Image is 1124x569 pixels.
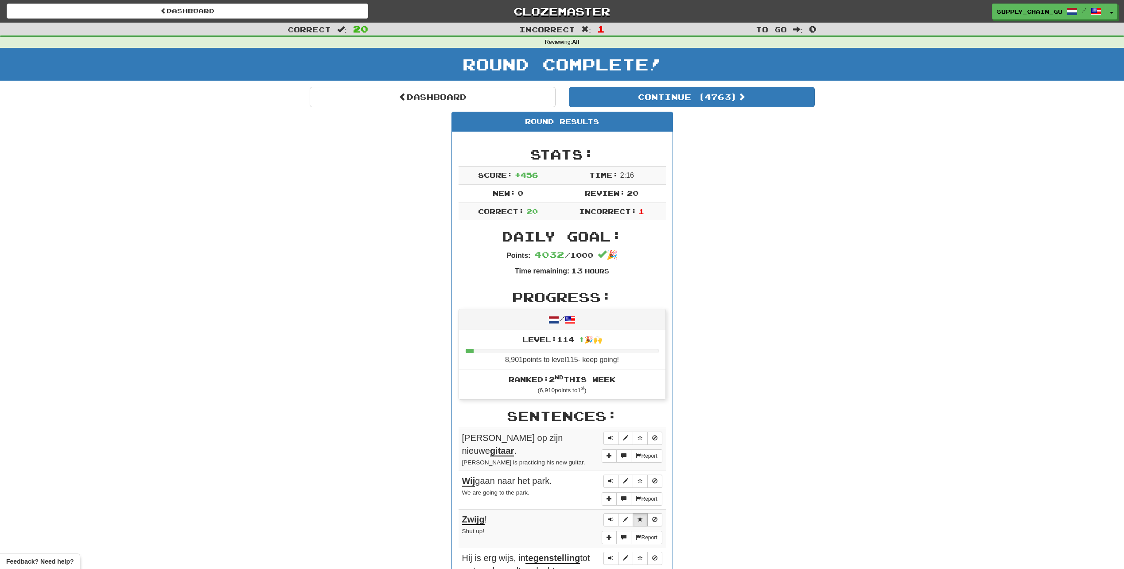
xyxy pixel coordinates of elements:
[598,250,618,260] span: 🎉
[603,513,662,526] div: Sentence controls
[538,387,587,394] small: ( 6,910 points to 1 )
[603,475,662,488] div: Sentence controls
[647,513,662,526] button: Toggle ignore
[585,267,609,275] small: Hours
[534,249,564,260] span: 4032
[631,531,662,544] button: Report
[515,267,569,275] strong: Time remaining:
[602,449,617,463] button: Add sentence to collection
[572,39,579,45] strong: All
[459,409,666,423] h2: Sentences:
[647,475,662,488] button: Toggle ignore
[603,552,662,565] div: Sentence controls
[602,531,617,544] button: Add sentence to collection
[517,189,523,197] span: 0
[638,207,644,215] span: 1
[525,553,580,564] u: tegenstelling
[1082,7,1086,13] span: /
[478,171,513,179] span: Score:
[618,475,633,488] button: Edit sentence
[522,335,602,343] span: Level: 114
[633,513,648,526] button: Toggle favorite
[603,432,618,445] button: Play sentence audio
[597,23,605,34] span: 1
[603,475,618,488] button: Play sentence audio
[462,476,475,487] u: Wij
[581,386,584,390] sup: st
[618,432,633,445] button: Edit sentence
[633,552,648,565] button: Toggle favorite
[288,25,331,34] span: Correct
[997,8,1062,16] span: Supply_Chain_Guy
[534,251,593,259] span: / 1000
[602,492,662,506] div: More sentence controls
[602,492,617,506] button: Add sentence to collection
[618,513,633,526] button: Edit sentence
[633,475,648,488] button: Toggle favorite
[509,375,615,383] span: Ranked: 2 this week
[462,433,563,456] span: [PERSON_NAME] op zijn nieuwe .
[6,557,74,566] span: Open feedback widget
[353,23,368,34] span: 20
[478,207,524,215] span: Correct:
[526,207,538,215] span: 20
[618,552,633,565] button: Edit sentence
[579,207,637,215] span: Incorrect:
[490,446,514,456] u: gitaar
[462,489,529,496] small: We are going to the park.
[462,459,585,466] small: [PERSON_NAME] is practicing his new guitar.
[459,229,666,244] h2: Daily Goal:
[589,171,618,179] span: Time:
[574,335,602,343] span: ⬆🎉🙌
[459,290,666,304] h2: Progress:
[631,449,662,463] button: Report
[381,4,743,19] a: Clozemaster
[569,87,815,107] button: Continue (4763)
[603,513,618,526] button: Play sentence audio
[506,252,530,259] strong: Points:
[809,23,817,34] span: 0
[603,552,618,565] button: Play sentence audio
[310,87,556,107] a: Dashboard
[571,266,583,275] span: 13
[459,309,665,330] div: /
[602,531,662,544] div: More sentence controls
[756,25,787,34] span: To go
[585,189,625,197] span: Review:
[647,432,662,445] button: Toggle ignore
[631,492,662,506] button: Report
[337,26,347,33] span: :
[519,25,575,34] span: Incorrect
[555,374,564,380] sup: nd
[633,432,648,445] button: Toggle favorite
[992,4,1106,19] a: Supply_Chain_Guy /
[603,432,662,445] div: Sentence controls
[462,514,487,525] span: !
[462,476,552,487] span: gaan naar het park.
[493,189,516,197] span: New:
[3,55,1121,73] h1: Round Complete!
[515,171,538,179] span: + 456
[459,147,666,162] h2: Stats:
[459,330,665,370] li: 8,901 points to level 115 - keep going!
[627,189,638,197] span: 20
[581,26,591,33] span: :
[7,4,368,19] a: Dashboard
[462,514,485,525] u: Zwijg
[620,171,634,179] span: 2 : 16
[462,528,485,534] small: Shut up!
[647,552,662,565] button: Toggle ignore
[793,26,803,33] span: :
[452,112,673,132] div: Round Results
[602,449,662,463] div: More sentence controls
